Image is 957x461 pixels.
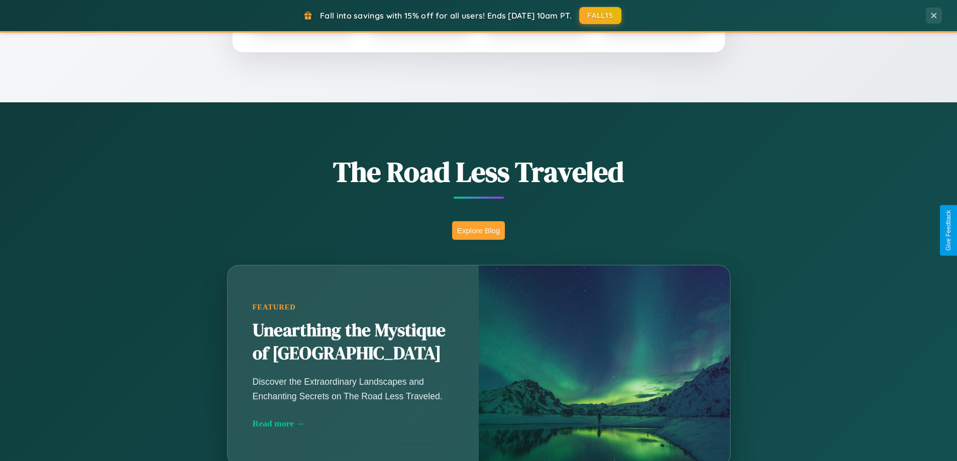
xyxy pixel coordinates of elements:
div: Give Feedback [945,210,952,251]
span: Fall into savings with 15% off for all users! Ends [DATE] 10am PT. [320,11,572,21]
div: Read more → [253,418,454,429]
h2: Unearthing the Mystique of [GEOGRAPHIC_DATA] [253,319,454,365]
p: Discover the Extraordinary Landscapes and Enchanting Secrets on The Road Less Traveled. [253,375,454,403]
button: Explore Blog [452,221,505,240]
div: Featured [253,303,454,312]
button: FALL15 [579,7,621,24]
h1: The Road Less Traveled [177,152,780,191]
